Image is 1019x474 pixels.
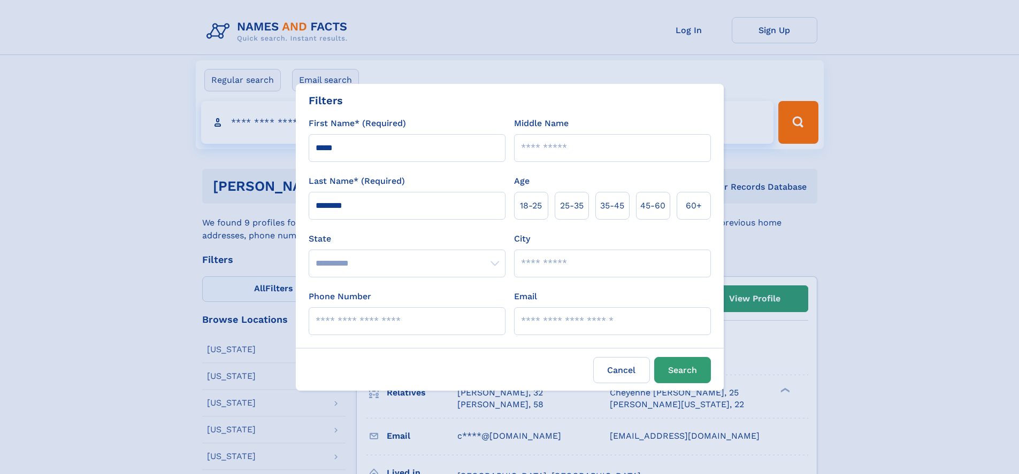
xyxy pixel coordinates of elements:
[514,290,537,303] label: Email
[514,175,530,188] label: Age
[640,199,665,212] span: 45‑60
[520,199,542,212] span: 18‑25
[600,199,624,212] span: 35‑45
[686,199,702,212] span: 60+
[309,232,505,245] label: State
[593,357,650,383] label: Cancel
[654,357,711,383] button: Search
[309,92,343,108] div: Filters
[514,232,530,245] label: City
[560,199,584,212] span: 25‑35
[514,117,569,130] label: Middle Name
[309,117,406,130] label: First Name* (Required)
[309,175,405,188] label: Last Name* (Required)
[309,290,371,303] label: Phone Number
